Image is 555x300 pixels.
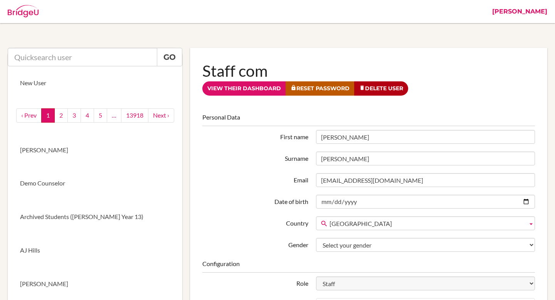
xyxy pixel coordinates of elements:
[8,200,182,234] a: Archived Students ([PERSON_NAME] Year 13)
[8,48,157,66] input: Quicksearch user
[41,108,55,123] a: 1
[286,81,355,96] a: Reset Password
[198,152,312,163] label: Surname
[198,195,312,206] label: Date of birth
[202,81,286,96] a: View their dashboard
[202,113,535,126] legend: Personal Data
[81,108,94,123] a: 4
[8,133,182,167] a: [PERSON_NAME]
[330,217,525,231] span: [GEOGRAPHIC_DATA]
[354,81,408,96] a: Delete User
[157,48,182,66] a: Go
[94,108,107,123] a: 5
[8,5,39,17] img: Bridge-U
[54,108,68,123] a: 2
[8,66,182,100] a: New User
[107,108,121,123] a: …
[198,130,312,142] label: First name
[121,108,148,123] a: 13918
[198,276,312,288] label: Role
[198,216,312,228] label: Country
[8,234,182,267] a: AJ Hills
[67,108,81,123] a: 3
[148,108,174,123] a: next
[198,238,312,249] label: Gender
[8,167,182,200] a: Demo Counselor
[16,108,42,123] a: ‹ Prev
[202,260,535,273] legend: Configuration
[198,173,312,185] label: Email
[202,60,535,81] h1: Staff com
